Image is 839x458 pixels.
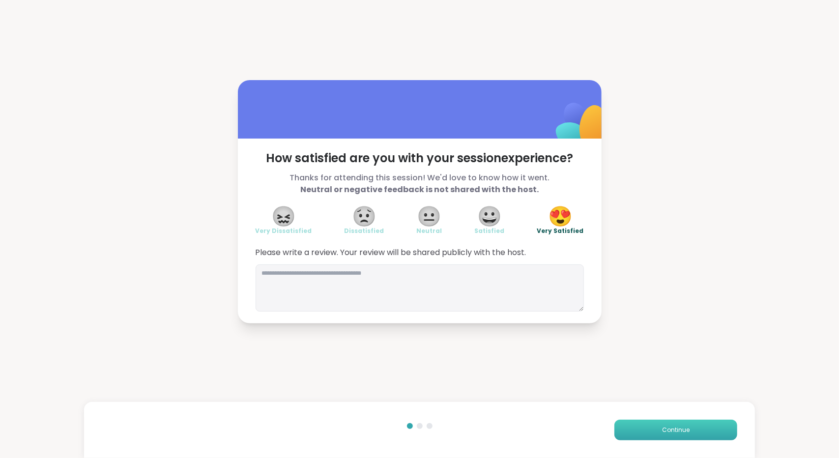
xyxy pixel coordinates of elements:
[345,227,384,235] span: Dissatisfied
[537,227,584,235] span: Very Satisfied
[352,207,376,225] span: 😟
[256,247,584,258] span: Please write a review. Your review will be shared publicly with the host.
[256,227,312,235] span: Very Dissatisfied
[614,420,737,440] button: Continue
[300,184,539,195] b: Neutral or negative feedback is not shared with the host.
[477,207,502,225] span: 😀
[662,426,690,434] span: Continue
[256,172,584,196] span: Thanks for attending this session! We'd love to know how it went.
[417,207,442,225] span: 😐
[256,150,584,166] span: How satisfied are you with your session experience?
[548,207,573,225] span: 😍
[533,77,631,175] img: ShareWell Logomark
[417,227,442,235] span: Neutral
[475,227,505,235] span: Satisfied
[271,207,296,225] span: 😖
